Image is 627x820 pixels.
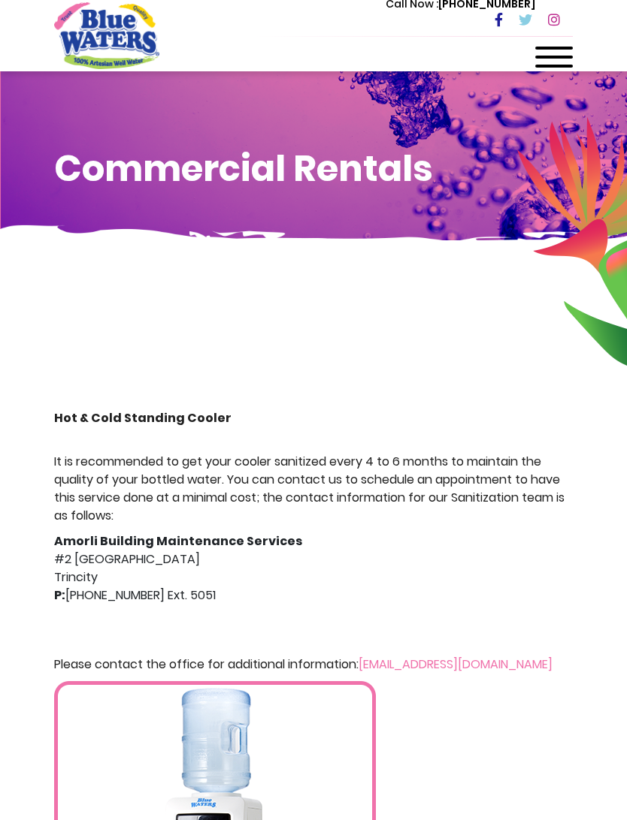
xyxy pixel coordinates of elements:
div: #2 [GEOGRAPHIC_DATA] Trincity [PHONE_NUMBER] Ext. 5051 [54,453,573,674]
strong: Amorli Building Maintenance Services [54,532,302,550]
strong: P: [54,586,65,604]
a: [EMAIL_ADDRESS][DOMAIN_NAME] [359,656,553,673]
a: store logo [54,2,159,68]
strong: Hot & Cold Standing Cooler [54,409,232,427]
p: It is recommended to get your cooler sanitized every 4 to 6 months to maintain the quality of you... [54,453,573,525]
h1: Commercial Rentals [54,147,573,191]
p: Please contact the office for additional information: [54,656,573,674]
